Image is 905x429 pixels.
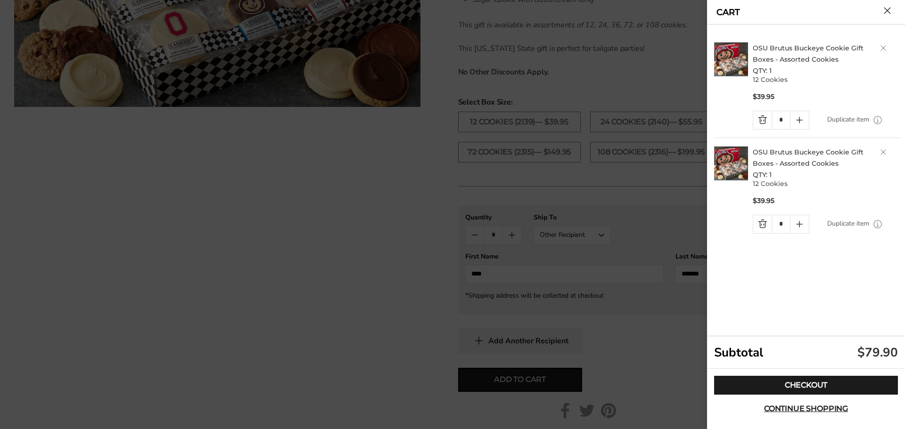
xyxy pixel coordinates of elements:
p: 12 Cookies [753,180,901,187]
button: Close cart [884,7,891,14]
span: Continue shopping [764,405,848,413]
a: Quantity minus button [753,111,772,129]
input: Quantity Input [772,111,790,129]
a: Duplicate item [827,219,869,229]
a: OSU Brutus Buckeye Cookie Gift Boxes - Assorted Cookies [753,44,864,64]
a: OSU Brutus Buckeye Cookie Gift Boxes - Assorted Cookies [753,148,864,168]
span: $39.95 [753,92,774,101]
a: Quantity minus button [753,215,772,233]
a: Quantity plus button [790,111,809,129]
p: 12 Cookies [753,76,901,83]
a: Quantity plus button [790,215,809,233]
span: $39.95 [753,196,774,205]
h2: QTY: 1 [753,42,901,76]
button: Continue shopping [714,399,898,418]
a: Delete product [880,45,886,51]
a: Duplicate item [827,114,869,125]
input: Quantity Input [772,215,790,233]
div: Subtotal [707,336,905,369]
img: C. Krueger's. image [714,42,748,76]
a: Checkout [714,376,898,395]
a: CART [716,8,740,16]
img: C. Krueger's. image [714,146,748,180]
h2: QTY: 1 [753,146,901,180]
div: $79.90 [857,344,898,361]
a: Delete product [880,149,886,155]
